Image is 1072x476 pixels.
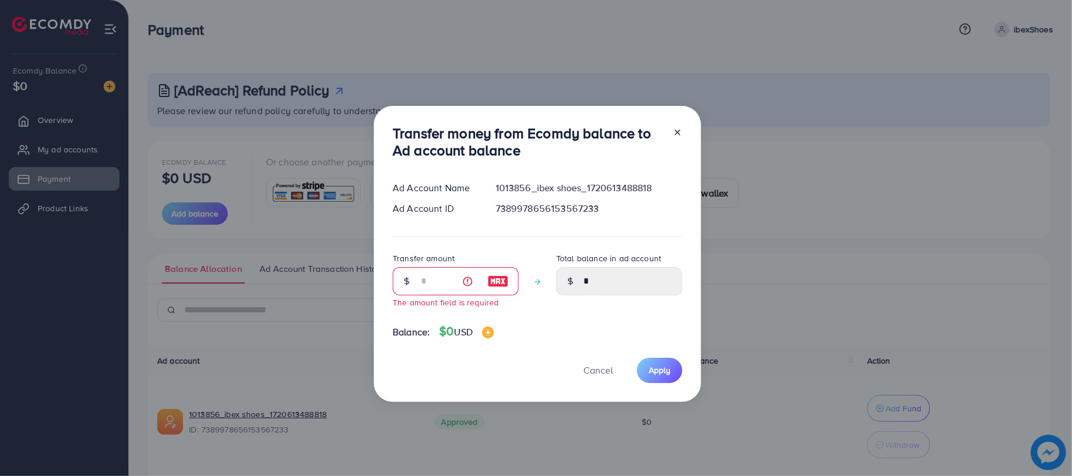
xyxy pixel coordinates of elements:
img: image [482,327,494,338]
h3: Transfer money from Ecomdy balance to Ad account balance [393,125,663,159]
div: Ad Account Name [383,181,486,195]
small: The amount field is required [393,297,499,308]
button: Cancel [569,358,628,383]
span: Cancel [583,364,613,377]
button: Apply [637,358,682,383]
img: image [487,274,509,288]
span: USD [454,325,473,338]
div: Ad Account ID [383,202,486,215]
span: Apply [649,364,671,376]
label: Total balance in ad account [556,252,661,264]
label: Transfer amount [393,252,454,264]
div: 1013856_ibex shoes_1720613488818 [486,181,692,195]
h4: $0 [439,324,494,339]
div: 7389978656153567233 [486,202,692,215]
span: Balance: [393,325,430,339]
